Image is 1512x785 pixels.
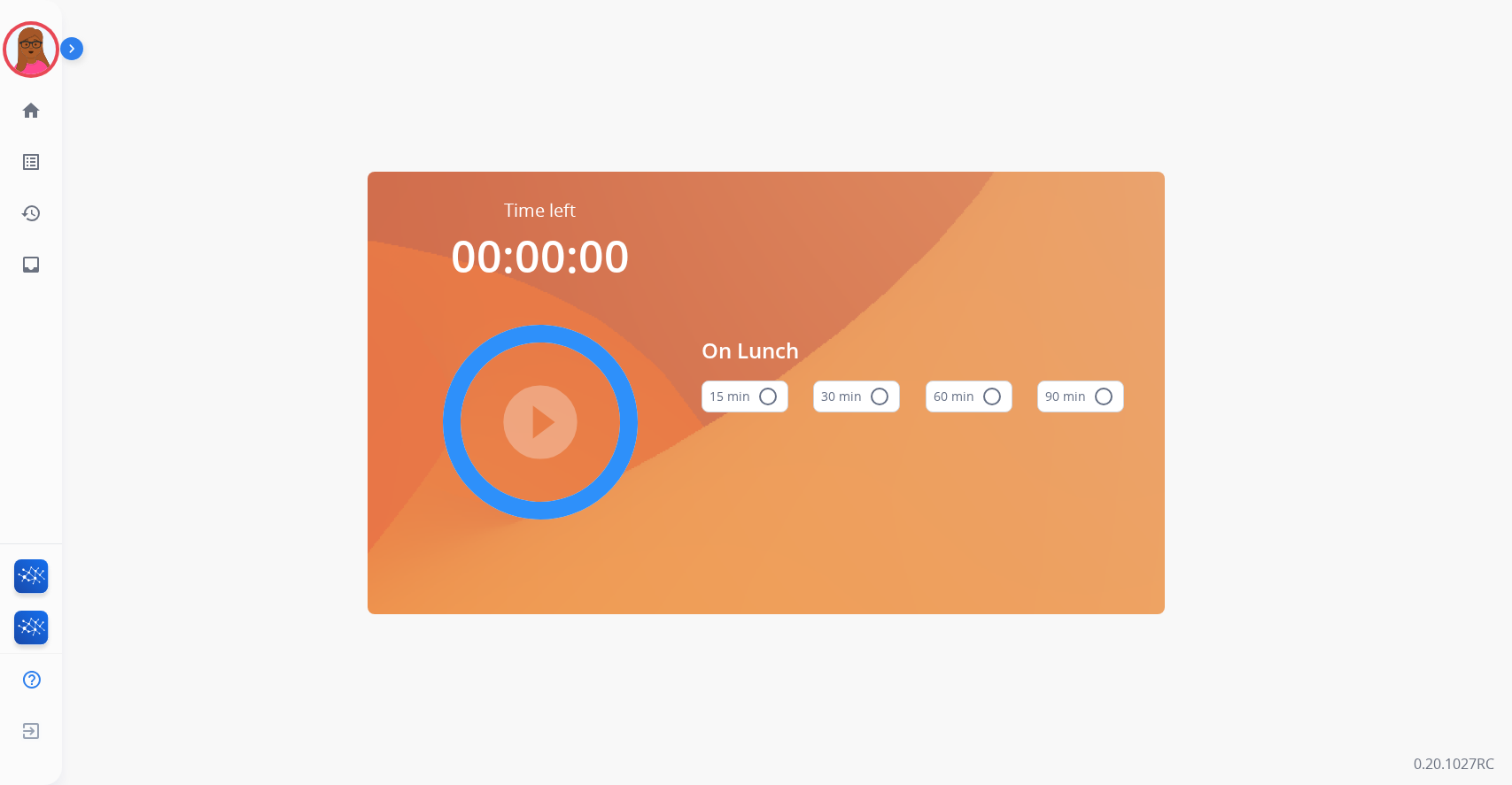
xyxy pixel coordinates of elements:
button: 30 min [813,381,900,412]
button: 15 min [702,381,788,412]
mat-icon: history [20,203,42,224]
span: Time left [504,198,576,223]
mat-icon: radio_button_unchecked [869,386,890,407]
mat-icon: list_alt [20,151,42,173]
mat-icon: home [20,100,42,121]
span: 00:00:00 [451,226,630,286]
mat-icon: inbox [20,254,42,275]
mat-icon: radio_button_unchecked [757,386,779,407]
img: avatar [6,25,56,74]
mat-icon: radio_button_unchecked [981,386,1003,407]
button: 60 min [926,381,1012,412]
p: 0.20.1027RC [1414,753,1494,774]
mat-icon: radio_button_unchecked [1093,386,1114,407]
button: 90 min [1037,381,1124,412]
span: On Lunch [702,335,1125,366]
